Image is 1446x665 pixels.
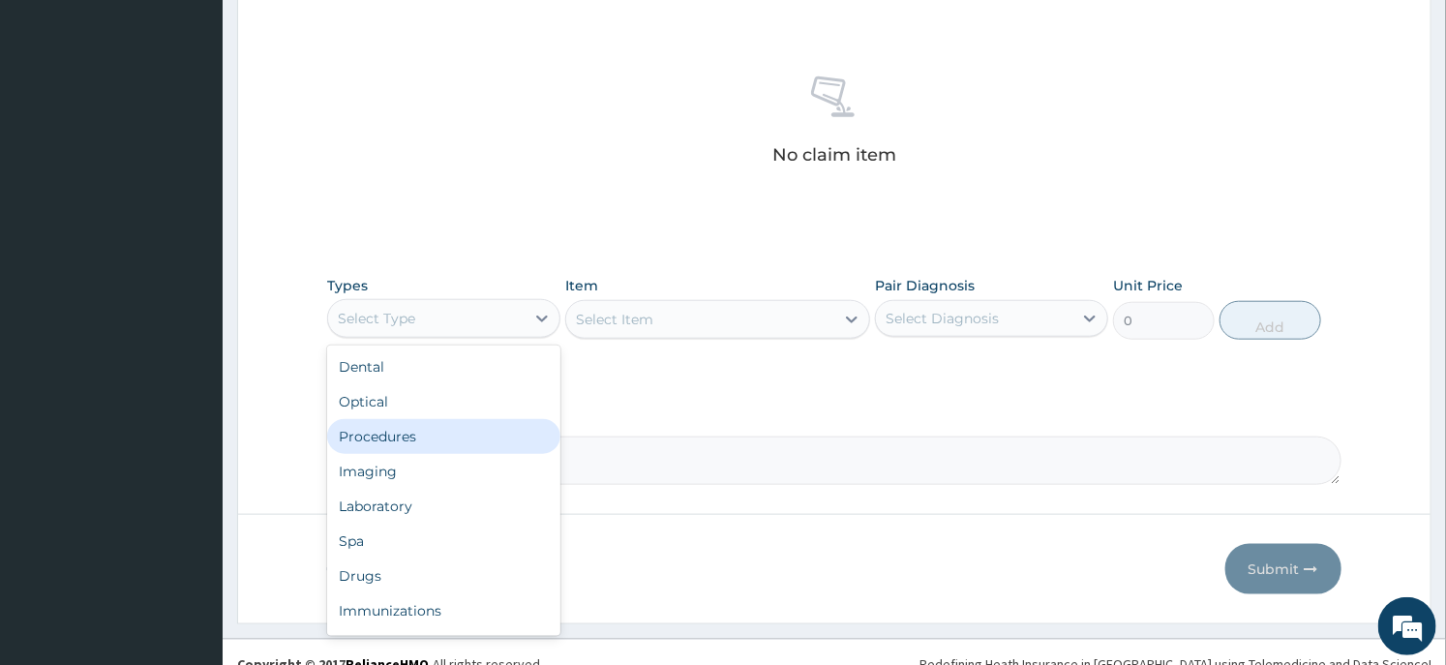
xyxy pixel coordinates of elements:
[565,276,598,295] label: Item
[327,628,560,663] div: Others
[327,349,560,384] div: Dental
[10,452,369,520] textarea: Type your message and hit 'Enter'
[327,489,560,524] div: Laboratory
[112,205,267,401] span: We're online!
[327,419,560,454] div: Procedures
[772,145,896,165] p: No claim item
[327,593,560,628] div: Immunizations
[327,278,368,294] label: Types
[101,108,325,134] div: Chat with us now
[1220,301,1321,340] button: Add
[317,10,364,56] div: Minimize live chat window
[327,384,560,419] div: Optical
[327,524,560,559] div: Spa
[327,454,560,489] div: Imaging
[327,409,1341,426] label: Comment
[338,309,415,328] div: Select Type
[1225,544,1341,594] button: Submit
[327,559,560,593] div: Drugs
[36,97,78,145] img: d_794563401_company_1708531726252_794563401
[1113,276,1183,295] label: Unit Price
[886,309,999,328] div: Select Diagnosis
[875,276,975,295] label: Pair Diagnosis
